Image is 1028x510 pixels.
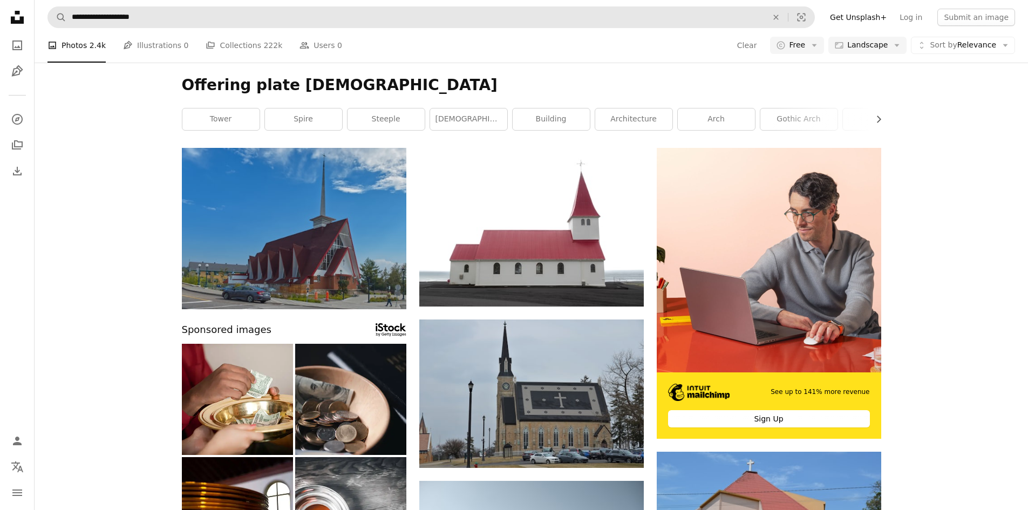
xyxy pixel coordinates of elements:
a: See up to 141% more revenueSign Up [657,148,881,439]
h1: Offering plate [DEMOGRAPHIC_DATA] [182,76,881,95]
img: file-1690386555781-336d1949dad1image [668,384,730,401]
img: file-1722962848292-892f2e7827caimage [657,148,881,372]
span: 0 [337,39,342,51]
button: Landscape [828,37,907,54]
a: Download History [6,160,28,182]
span: Sponsored images [182,322,271,338]
img: a white church with a red roof near the ocean [419,148,644,307]
a: Log in / Sign up [6,430,28,452]
span: 0 [184,39,189,51]
span: Sort by [930,40,957,49]
a: Explore [6,108,28,130]
button: Visual search [788,7,814,28]
span: Free [789,40,805,51]
a: Users 0 [299,28,342,63]
a: Collections 222k [206,28,282,63]
a: Log in [893,9,929,26]
span: See up to 141% more revenue [771,387,869,397]
span: Landscape [847,40,888,51]
button: Language [6,456,28,478]
a: architecture [595,108,672,130]
button: Free [770,37,824,54]
a: a white church with a red roof near the ocean [419,222,644,232]
a: a church with a steeple and a car parked in front of it [182,223,406,233]
a: Illustrations 0 [123,28,188,63]
a: grey [843,108,920,130]
a: Photos [6,35,28,56]
img: a church with a steeple with a cross on it [419,319,644,468]
img: a church with a steeple and a car parked in front of it [182,148,406,309]
div: Sign Up [668,410,870,427]
a: Illustrations [6,60,28,82]
a: steeple [348,108,425,130]
img: Tithe and Offering [182,344,293,455]
a: building [513,108,590,130]
a: Home — Unsplash [6,6,28,30]
a: [DEMOGRAPHIC_DATA] [430,108,507,130]
a: arch [678,108,755,130]
button: Submit an image [937,9,1015,26]
button: scroll list to the right [869,108,881,130]
button: Clear [764,7,788,28]
img: One tenth or tithe is basis on which Bible teaches us to give one tenth of first fruit to God. co... [295,344,406,455]
span: 222k [263,39,282,51]
span: Relevance [930,40,996,51]
a: tower [182,108,260,130]
form: Find visuals sitewide [47,6,815,28]
a: a church with a steeple with a cross on it [419,389,644,398]
a: gothic arch [760,108,838,130]
button: Search Unsplash [48,7,66,28]
button: Sort byRelevance [911,37,1015,54]
a: Get Unsplash+ [823,9,893,26]
button: Menu [6,482,28,504]
a: Collections [6,134,28,156]
button: Clear [737,37,758,54]
a: spire [265,108,342,130]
